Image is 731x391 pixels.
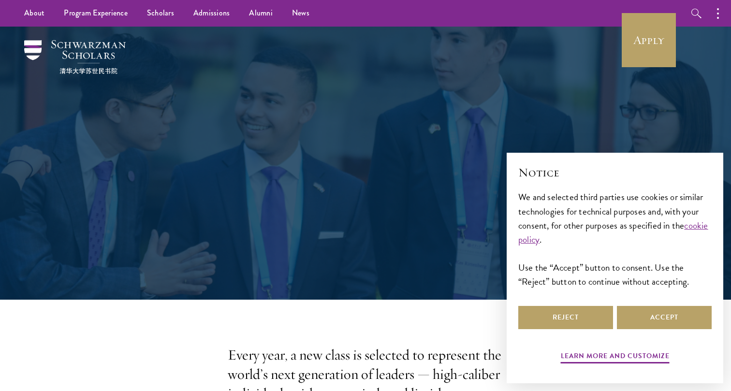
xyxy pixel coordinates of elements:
h2: Notice [518,164,712,181]
button: Reject [518,306,613,329]
a: Apply [622,13,676,67]
a: cookie policy [518,218,708,246]
div: We and selected third parties use cookies or similar technologies for technical purposes and, wit... [518,190,712,288]
button: Accept [617,306,712,329]
button: Learn more and customize [561,350,670,365]
img: Schwarzman Scholars [24,40,126,74]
